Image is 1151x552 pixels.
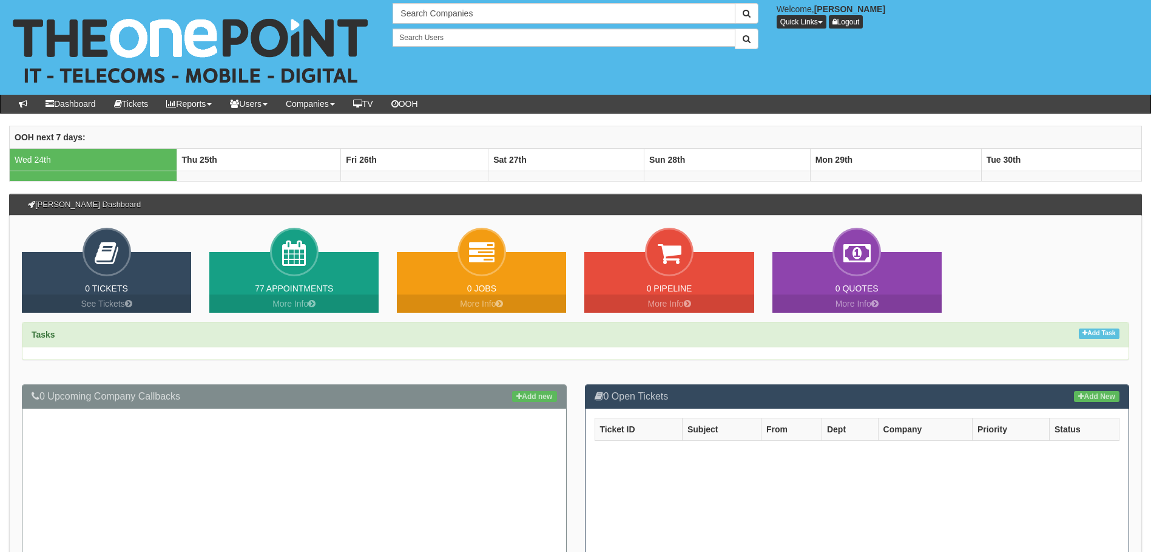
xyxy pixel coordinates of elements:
a: Tickets [105,95,158,113]
a: Add Task [1079,329,1119,339]
a: Add New [1074,391,1119,402]
a: Users [221,95,277,113]
a: Logout [829,15,863,29]
th: From [761,418,822,440]
td: Wed 24th [10,148,177,171]
a: 77 Appointments [255,284,333,293]
button: Quick Links [777,15,826,29]
a: OOH [382,95,427,113]
a: Dashboard [36,95,105,113]
a: Add new [512,391,556,402]
th: Tue 30th [981,148,1141,171]
a: 0 Quotes [835,284,879,293]
h3: 0 Open Tickets [595,391,1120,402]
th: OOH next 7 days: [10,126,1142,148]
th: Thu 25th [177,148,341,171]
th: Sun 28th [644,148,811,171]
a: 0 Tickets [85,284,128,293]
a: Reports [157,95,221,113]
th: Company [878,418,972,440]
div: Welcome, [768,3,1151,29]
input: Search Companies [393,3,735,24]
a: More Info [772,295,942,313]
a: TV [344,95,382,113]
th: Status [1049,418,1119,440]
th: Fri 26th [341,148,488,171]
th: Priority [972,418,1049,440]
a: 0 Pipeline [647,284,692,293]
th: Dept [822,418,878,440]
a: More Info [397,295,566,313]
th: Sat 27th [488,148,644,171]
th: Mon 29th [810,148,981,171]
th: Subject [682,418,761,440]
a: More Info [584,295,754,313]
h3: 0 Upcoming Company Callbacks [32,391,557,402]
a: 0 Jobs [467,284,496,293]
a: See Tickets [22,295,191,313]
b: [PERSON_NAME] [814,4,885,14]
th: Ticket ID [595,418,682,440]
input: Search Users [393,29,735,47]
strong: Tasks [32,330,55,339]
a: Companies [277,95,344,113]
a: More Info [209,295,379,313]
h3: [PERSON_NAME] Dashboard [22,194,147,215]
